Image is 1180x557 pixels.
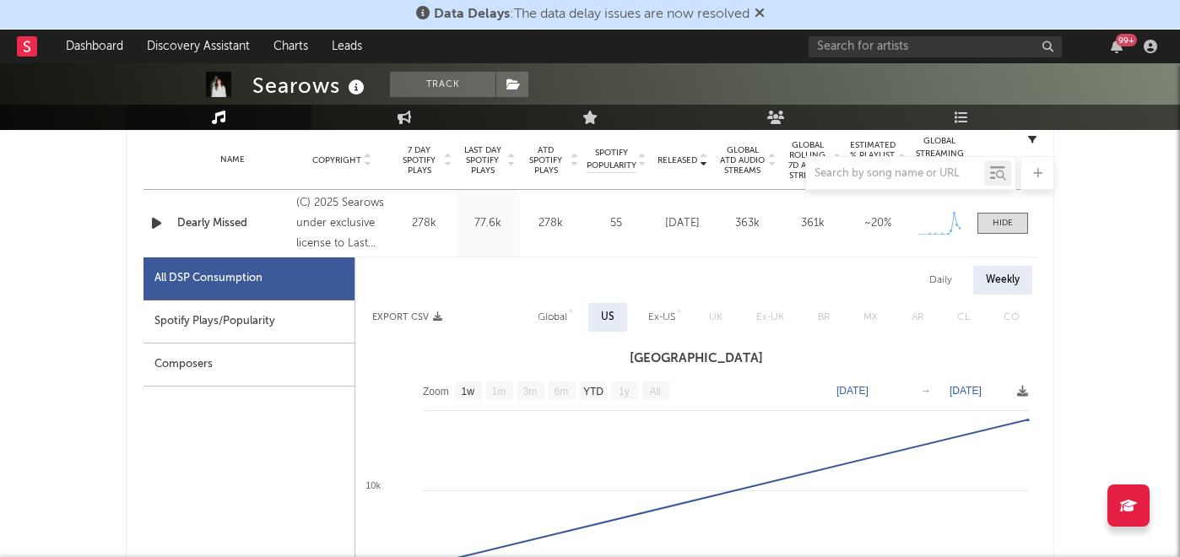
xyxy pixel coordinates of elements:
[809,36,1062,57] input: Search for artists
[135,30,262,63] a: Discovery Assistant
[434,8,750,21] span: : The data delay issues are now resolved
[252,72,369,100] div: Searows
[397,215,452,232] div: 278k
[523,386,538,397] text: 3m
[177,215,288,232] a: Dearly Missed
[654,215,711,232] div: [DATE]
[177,154,288,166] div: Name
[434,8,510,21] span: Data Delays
[658,155,697,165] span: Released
[836,385,869,397] text: [DATE]
[849,215,906,232] div: ~ 20 %
[143,300,355,343] div: Spotify Plays/Popularity
[619,386,630,397] text: 1y
[587,215,646,232] div: 55
[54,30,135,63] a: Dashboard
[1111,40,1123,53] button: 99+
[423,386,449,397] text: Zoom
[523,145,568,176] span: ATD Spotify Plays
[921,385,931,397] text: →
[397,145,441,176] span: 7 Day Spotify Plays
[460,215,515,232] div: 77.6k
[755,8,765,21] span: Dismiss
[538,307,567,327] div: Global
[492,386,506,397] text: 1m
[719,215,776,232] div: 363k
[143,257,355,300] div: All DSP Consumption
[973,266,1032,295] div: Weekly
[143,343,355,387] div: Composers
[1116,34,1137,46] div: 99 +
[523,215,578,232] div: 278k
[914,135,965,186] div: Global Streaming Trend (Last 60D)
[365,480,381,490] text: 10k
[784,215,841,232] div: 361k
[355,349,1037,369] h3: [GEOGRAPHIC_DATA]
[320,30,374,63] a: Leads
[555,386,569,397] text: 6m
[460,145,505,176] span: Last Day Spotify Plays
[601,307,614,327] div: US
[648,307,675,327] div: Ex-US
[296,193,388,254] div: (C) 2025 Searows under exclusive license to Last Recordings on Earth
[390,72,495,97] button: Track
[719,145,766,176] span: Global ATD Audio Streams
[806,167,984,181] input: Search by song name or URL
[587,147,636,172] span: Spotify Popularity
[312,155,361,165] span: Copyright
[262,30,320,63] a: Charts
[462,386,475,397] text: 1w
[372,312,442,322] button: Export CSV
[583,386,604,397] text: YTD
[917,266,965,295] div: Daily
[154,268,263,289] div: All DSP Consumption
[649,386,660,397] text: All
[849,140,896,181] span: Estimated % Playlist Streams Last Day
[784,140,831,181] span: Global Rolling 7D Audio Streams
[950,385,982,397] text: [DATE]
